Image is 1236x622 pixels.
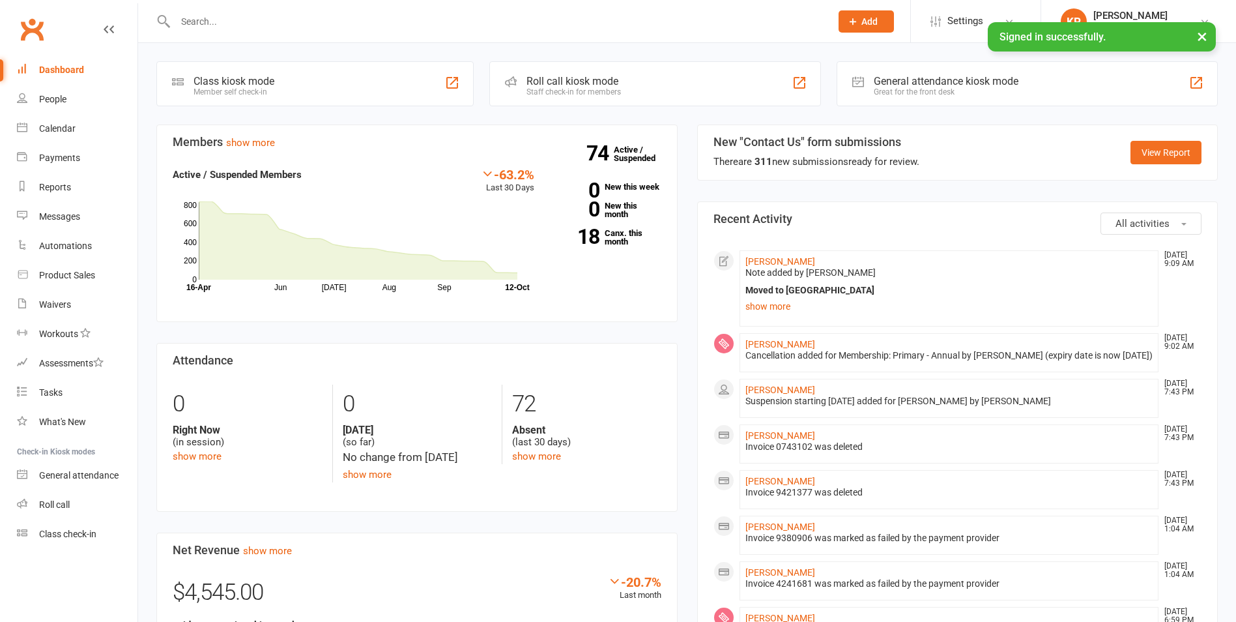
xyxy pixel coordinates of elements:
strong: Active / Suspended Members [173,169,302,181]
time: [DATE] 7:43 PM [1158,425,1201,442]
a: show more [226,137,275,149]
span: All activities [1115,218,1170,230]
div: $4,545.00 [173,574,661,617]
a: View Report [1130,141,1201,164]
a: 0New this month [554,201,661,218]
div: [PERSON_NAME] [1093,10,1181,22]
a: Messages [17,202,137,231]
div: Reports [39,182,71,192]
div: There are new submissions ready for review. [713,154,919,170]
div: Cancellation added for Membership: Primary - Annual by [PERSON_NAME] (expiry date is now [DATE]) [745,350,1153,361]
div: Tasks [39,387,63,398]
div: -20.7% [608,574,661,589]
h3: New "Contact Us" form submissions [713,136,919,149]
div: 0 [173,385,323,424]
div: Invoice 9421377 was deleted [745,487,1153,498]
a: [PERSON_NAME] [745,567,815,578]
div: Invoice 9380906 was marked as failed by the payment provider [745,533,1153,544]
div: 72 [512,385,661,424]
div: Roll call kiosk mode [526,75,621,87]
a: Payments [17,143,137,173]
div: [GEOGRAPHIC_DATA] [1093,22,1181,33]
div: Workouts [39,329,78,339]
span: Signed in successfully. [999,31,1106,43]
div: Class check-in [39,529,96,539]
div: People [39,94,66,104]
div: 0 [343,385,492,424]
div: Waivers [39,299,71,310]
button: Add [839,10,894,33]
div: General attendance [39,470,119,481]
strong: Right Now [173,424,323,436]
strong: Absent [512,424,661,436]
div: (last 30 days) [512,424,661,449]
h3: Net Revenue [173,544,661,557]
a: show more [745,297,1153,316]
a: Automations [17,231,137,261]
span: Add [861,16,878,27]
div: Calendar [39,123,76,134]
time: [DATE] 7:43 PM [1158,379,1201,396]
div: Note added by [PERSON_NAME] [745,267,1153,278]
a: Product Sales [17,261,137,290]
div: No change from [DATE] [343,449,492,466]
div: -63.2% [481,167,534,181]
a: show more [512,451,561,462]
strong: 0 [554,200,599,219]
a: Reports [17,173,137,202]
div: (so far) [343,424,492,449]
a: 0New this week [554,183,661,191]
a: Calendar [17,114,137,143]
div: General attendance kiosk mode [874,75,1018,87]
strong: 74 [586,143,614,163]
a: Class kiosk mode [17,520,137,549]
a: People [17,85,137,114]
time: [DATE] 9:09 AM [1158,251,1201,268]
a: [PERSON_NAME] [745,339,815,349]
a: show more [243,545,292,557]
a: Tasks [17,378,137,407]
div: Messages [39,211,80,222]
h3: Attendance [173,354,661,367]
div: Automations [39,241,92,251]
button: × [1190,22,1214,50]
a: 74Active / Suspended [614,136,671,172]
div: Last 30 Days [481,167,534,195]
time: [DATE] 9:02 AM [1158,334,1201,351]
button: All activities [1100,213,1201,235]
strong: [DATE] [343,424,492,436]
a: Dashboard [17,55,137,85]
div: Moved to [GEOGRAPHIC_DATA] [745,285,1153,296]
a: Waivers [17,290,137,319]
div: Dashboard [39,65,84,75]
a: What's New [17,407,137,437]
time: [DATE] 7:43 PM [1158,471,1201,488]
div: Suspension starting [DATE] added for [PERSON_NAME] by [PERSON_NAME] [745,396,1153,407]
strong: 0 [554,181,599,200]
div: Product Sales [39,270,95,280]
a: show more [343,469,392,481]
div: Invoice 4241681 was marked as failed by the payment provider [745,578,1153,589]
time: [DATE] 1:04 AM [1158,516,1201,533]
h3: Recent Activity [713,213,1202,226]
a: show more [173,451,222,462]
a: General attendance kiosk mode [17,461,137,490]
span: Settings [947,7,983,36]
div: Member self check-in [194,87,274,96]
div: Class kiosk mode [194,75,274,87]
div: Last month [608,574,661,602]
a: Assessments [17,349,137,378]
a: Roll call [17,490,137,520]
div: Great for the front desk [874,87,1018,96]
div: Assessments [39,358,104,368]
a: [PERSON_NAME] [745,476,815,486]
div: Roll call [39,499,70,510]
div: Invoice 0743102 was deleted [745,441,1153,452]
div: What's New [39,417,86,427]
strong: 18 [554,227,599,246]
a: [PERSON_NAME] [745,522,815,532]
h3: Members [173,136,661,149]
a: Clubworx [16,13,48,46]
a: Workouts [17,319,137,349]
div: Staff check-in for members [526,87,621,96]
